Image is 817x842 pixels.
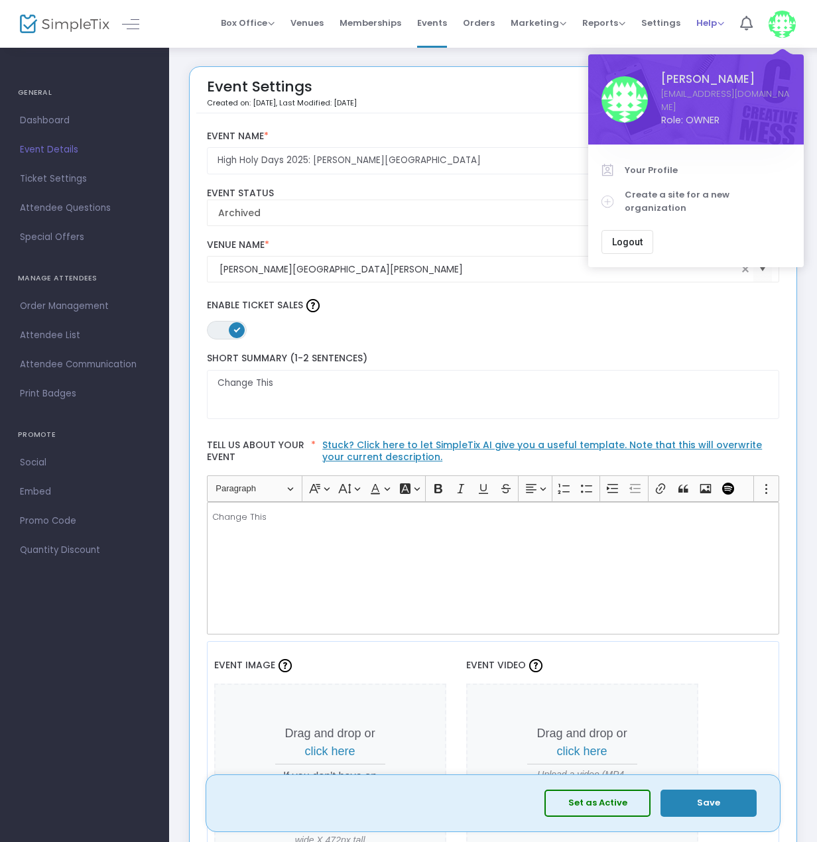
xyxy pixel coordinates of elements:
[661,71,790,88] span: [PERSON_NAME]
[276,97,357,108] span: , Last Modified: [DATE]
[207,188,780,200] label: Event Status
[527,768,637,823] span: Upload a video (MP4, WebM, MOV, AVI) up to 30MB and 15 seconds long.
[305,745,355,758] span: click here
[214,658,275,672] span: Event Image
[322,438,762,463] a: Stuck? Click here to let SimpleTix AI give you a useful template. Note that this will overwrite y...
[207,239,780,251] label: Venue Name
[340,6,401,40] span: Memberships
[20,542,149,559] span: Quantity Discount
[511,17,566,29] span: Marketing
[207,97,357,109] p: Created on: [DATE]
[279,659,292,672] img: question-mark
[753,256,772,283] button: Select
[207,296,780,316] label: Enable Ticket Sales
[612,237,643,247] span: Logout
[207,351,367,365] span: Short Summary (1-2 Sentences)
[544,790,651,817] button: Set as Active
[20,112,149,129] span: Dashboard
[641,6,680,40] span: Settings
[275,725,385,760] p: Drag and drop or
[466,658,526,672] span: Event Video
[661,88,790,113] a: [EMAIL_ADDRESS][DOMAIN_NAME]
[207,475,780,502] div: Editor toolbar
[18,80,151,106] h4: GENERAL
[275,768,385,816] p: If you don't have an image you can use
[417,6,447,40] span: Events
[20,512,149,530] span: Promo Code
[20,356,149,373] span: Attendee Communication
[207,74,357,113] div: Event Settings
[529,659,542,672] img: question-mark
[696,17,724,29] span: Help
[660,790,757,817] button: Save
[218,206,750,219] span: Archived
[20,454,149,471] span: Social
[463,6,495,40] span: Orders
[216,481,284,497] span: Paragraph
[20,229,149,246] span: Special Offers
[207,131,780,143] label: Event Name
[18,422,151,448] h4: PROMOTE
[306,299,320,312] img: question-mark
[601,230,653,254] button: Logout
[220,263,738,276] input: Select Venue
[20,385,149,402] span: Print Badges
[290,6,324,40] span: Venues
[20,141,149,158] span: Event Details
[20,298,149,315] span: Order Management
[207,147,780,174] input: Enter Event Name
[20,483,149,501] span: Embed
[625,188,790,214] span: Create a site for a new organization
[20,170,149,188] span: Ticket Settings
[661,113,790,127] span: Role: OWNER
[212,511,773,524] p: Change This
[20,327,149,344] span: Attendee List
[18,265,151,292] h4: MANAGE ATTENDEES
[207,502,780,634] div: Rich Text Editor, main
[210,479,299,499] button: Paragraph
[601,158,790,183] a: Your Profile
[20,200,149,217] span: Attendee Questions
[527,725,637,760] p: Drag and drop or
[233,326,240,333] span: ON
[557,745,607,758] span: click here
[601,182,790,220] a: Create a site for a new organization
[221,17,275,29] span: Box Office
[625,164,790,177] span: Your Profile
[582,17,625,29] span: Reports
[737,261,753,277] span: clear
[200,432,786,475] label: Tell us about your event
